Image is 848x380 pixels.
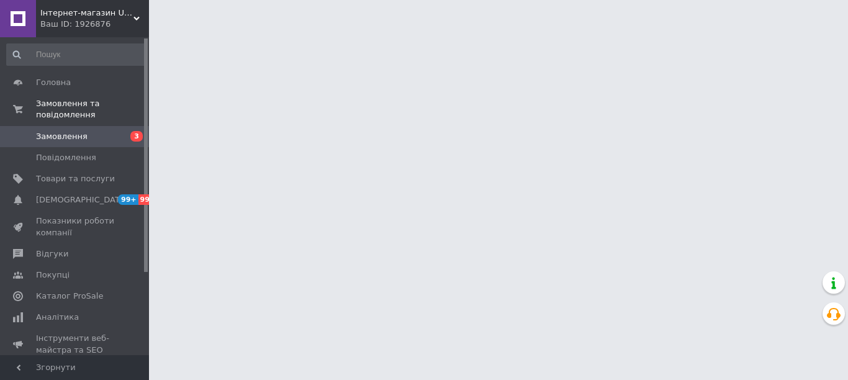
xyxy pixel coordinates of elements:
[138,194,159,205] span: 99+
[36,215,115,238] span: Показники роботи компанії
[36,291,103,302] span: Каталог ProSale
[36,312,79,323] span: Аналітика
[36,248,68,260] span: Відгуки
[36,77,71,88] span: Головна
[36,131,88,142] span: Замовлення
[6,43,147,66] input: Пошук
[40,7,133,19] span: Інтернет-магазин Ukr-mod ღ♥
[130,131,143,142] span: 3
[118,194,138,205] span: 99+
[36,98,149,120] span: Замовлення та повідомлення
[36,152,96,163] span: Повідомлення
[36,173,115,184] span: Товари та послуги
[36,194,128,206] span: [DEMOGRAPHIC_DATA]
[36,269,70,281] span: Покупці
[40,19,149,30] div: Ваш ID: 1926876
[36,333,115,355] span: Інструменти веб-майстра та SEO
